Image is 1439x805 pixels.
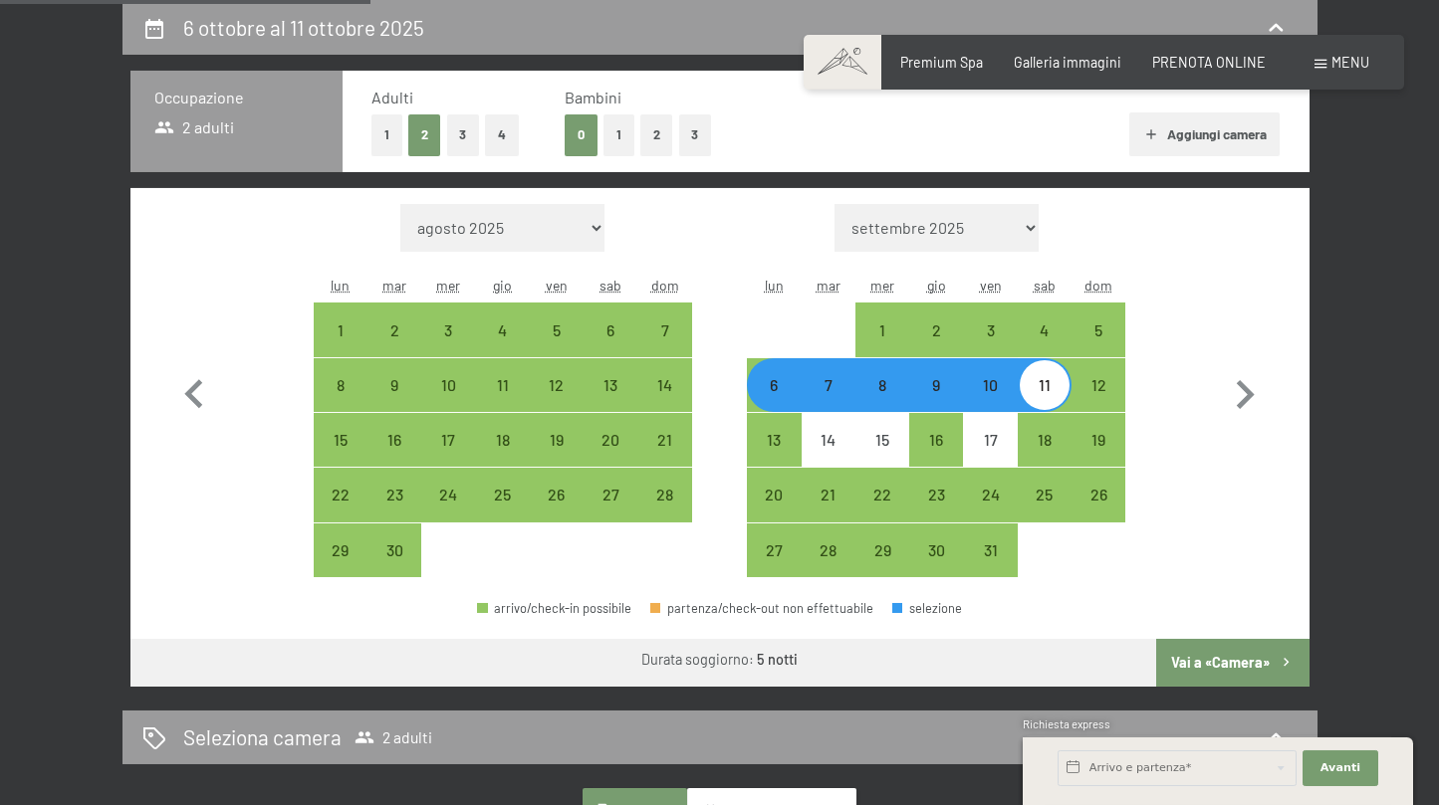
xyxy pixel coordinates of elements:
[747,523,801,577] div: Mon Oct 27 2025
[963,413,1017,467] div: arrivo/check-in non effettuabile
[749,542,799,592] div: 27
[408,114,441,155] button: 2
[963,302,1017,356] div: arrivo/check-in possibile
[639,377,689,427] div: 14
[909,468,963,521] div: Thu Oct 23 2025
[1156,639,1309,687] button: Vai a «Camera»
[316,542,365,592] div: 29
[421,358,475,412] div: arrivo/check-in possibile
[1320,760,1360,776] span: Avanti
[421,302,475,356] div: arrivo/check-in possibile
[476,468,530,521] div: Thu Sep 25 2025
[316,432,365,482] div: 15
[154,116,235,138] span: 2 adulti
[637,358,691,412] div: Sun Sep 14 2025
[485,114,519,155] button: 4
[367,358,421,412] div: Tue Sep 09 2025
[1018,413,1072,467] div: Sat Oct 18 2025
[1303,750,1378,786] button: Avanti
[1014,54,1121,71] a: Galleria immagini
[857,322,907,372] div: 1
[367,413,421,467] div: Tue Sep 16 2025
[530,468,584,521] div: Fri Sep 26 2025
[476,302,530,356] div: Thu Sep 04 2025
[584,358,637,412] div: arrivo/check-in possibile
[1084,277,1112,294] abbr: domenica
[530,358,584,412] div: Fri Sep 12 2025
[857,432,907,482] div: 15
[355,727,432,747] span: 2 adulti
[371,114,402,155] button: 1
[421,413,475,467] div: Wed Sep 17 2025
[423,432,473,482] div: 17
[637,302,691,356] div: Sun Sep 07 2025
[909,358,963,412] div: Thu Oct 09 2025
[1072,468,1125,521] div: Sun Oct 26 2025
[963,302,1017,356] div: Fri Oct 03 2025
[584,468,637,521] div: arrivo/check-in possibile
[911,542,961,592] div: 30
[565,88,621,106] span: Bambini
[1331,54,1369,71] span: Menu
[369,542,419,592] div: 30
[802,358,855,412] div: Tue Oct 07 2025
[367,468,421,521] div: Tue Sep 23 2025
[477,602,631,615] div: arrivo/check-in possibile
[637,413,691,467] div: arrivo/check-in possibile
[476,413,530,467] div: arrivo/check-in possibile
[749,377,799,427] div: 6
[639,432,689,482] div: 21
[586,377,635,427] div: 13
[584,302,637,356] div: arrivo/check-in possibile
[911,377,961,427] div: 9
[747,468,801,521] div: Mon Oct 20 2025
[909,302,963,356] div: arrivo/check-in possibile
[331,277,350,294] abbr: lunedì
[369,432,419,482] div: 16
[584,468,637,521] div: Sat Sep 27 2025
[369,377,419,427] div: 9
[909,523,963,577] div: arrivo/check-in possibile
[1023,717,1110,730] span: Richiesta express
[476,358,530,412] div: arrivo/check-in possibile
[963,358,1017,412] div: Fri Oct 10 2025
[584,358,637,412] div: Sat Sep 13 2025
[600,277,621,294] abbr: sabato
[911,487,961,536] div: 23
[154,87,319,108] h3: Occupazione
[909,413,963,467] div: Thu Oct 16 2025
[963,523,1017,577] div: arrivo/check-in possibile
[1034,277,1056,294] abbr: sabato
[476,468,530,521] div: arrivo/check-in possibile
[586,487,635,536] div: 27
[316,322,365,372] div: 1
[679,114,712,155] button: 3
[478,487,528,536] div: 25
[965,377,1015,427] div: 10
[478,322,528,372] div: 4
[1018,302,1072,356] div: Sat Oct 04 2025
[909,302,963,356] div: Thu Oct 02 2025
[1072,413,1125,467] div: Sun Oct 19 2025
[1020,377,1070,427] div: 11
[314,468,367,521] div: arrivo/check-in possibile
[1072,358,1125,412] div: arrivo/check-in possibile
[423,322,473,372] div: 3
[855,523,909,577] div: Wed Oct 29 2025
[1074,377,1123,427] div: 12
[1020,432,1070,482] div: 18
[478,377,528,427] div: 11
[980,277,1002,294] abbr: venerdì
[965,542,1015,592] div: 31
[637,302,691,356] div: arrivo/check-in possibile
[765,277,784,294] abbr: lunedì
[855,468,909,521] div: Wed Oct 22 2025
[1072,358,1125,412] div: Sun Oct 12 2025
[802,523,855,577] div: arrivo/check-in possibile
[804,377,853,427] div: 7
[909,358,963,412] div: arrivo/check-in possibile
[749,432,799,482] div: 13
[900,54,983,71] a: Premium Spa
[857,542,907,592] div: 29
[584,413,637,467] div: arrivo/check-in possibile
